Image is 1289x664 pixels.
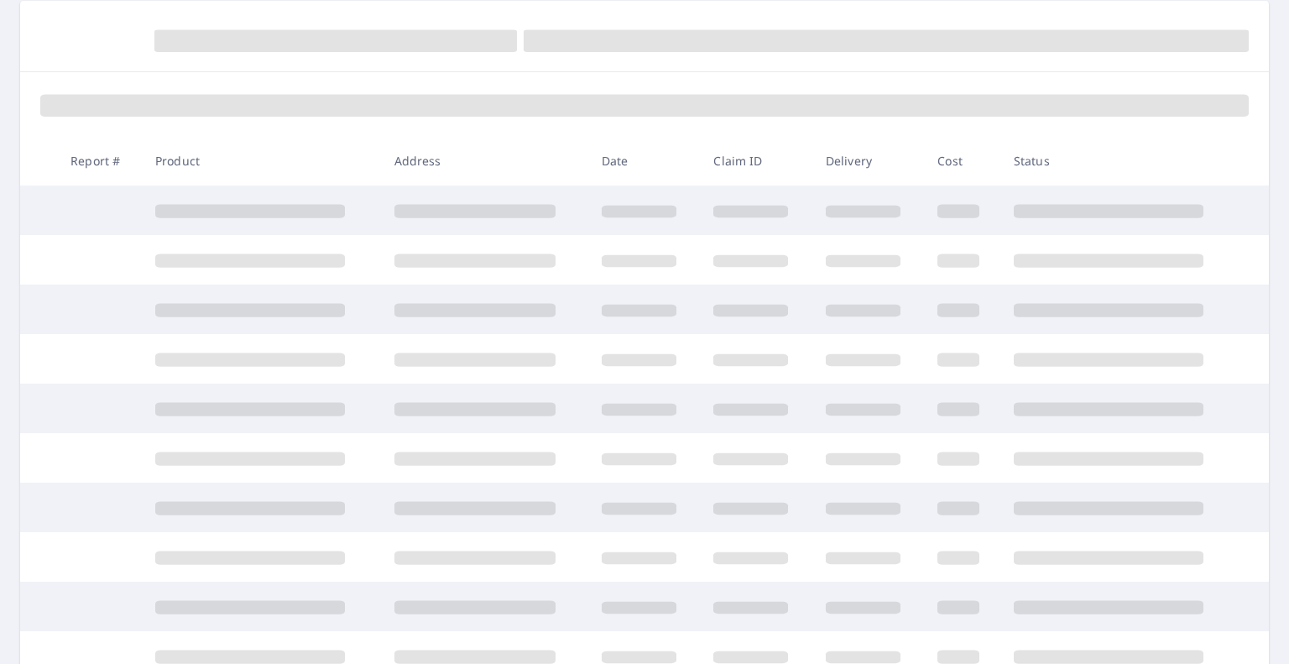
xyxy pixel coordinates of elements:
[57,136,142,186] th: Report #
[588,136,700,186] th: Date
[700,136,811,186] th: Claim ID
[1000,136,1239,186] th: Status
[924,136,1000,186] th: Cost
[812,136,924,186] th: Delivery
[142,136,381,186] th: Product
[381,136,588,186] th: Address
